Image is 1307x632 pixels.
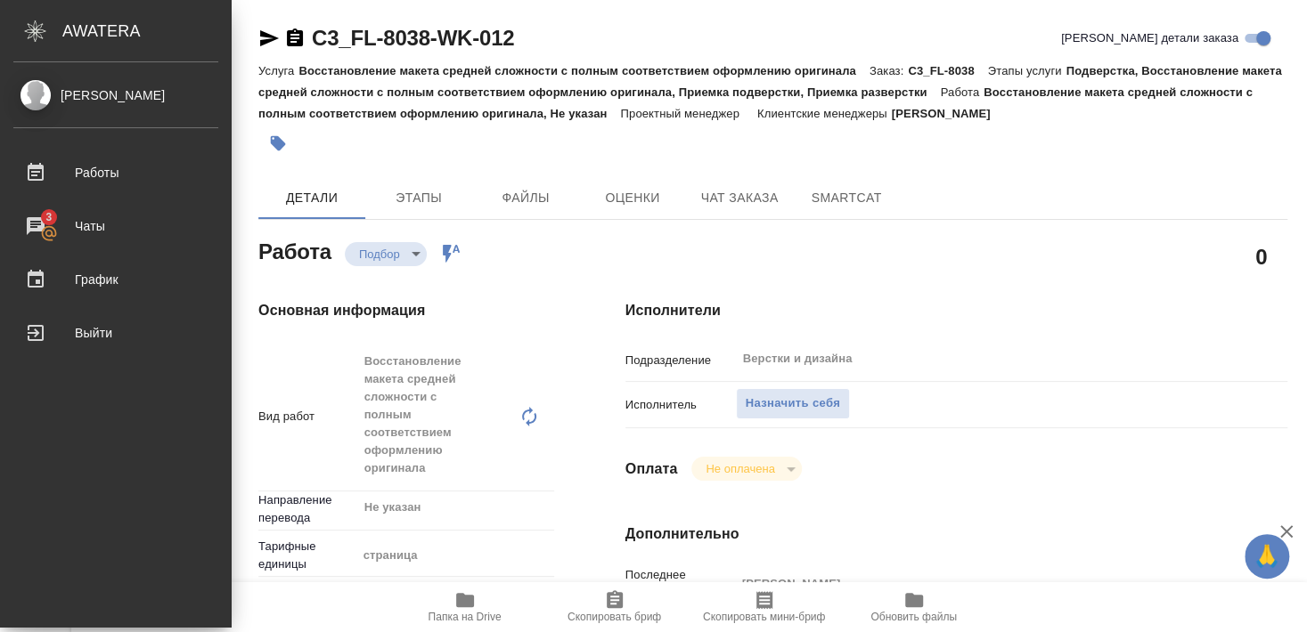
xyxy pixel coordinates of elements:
[1252,538,1282,575] span: 🙏
[35,208,62,226] span: 3
[804,187,889,209] span: SmartCat
[870,64,908,77] p: Заказ:
[258,300,554,321] h4: Основная информация
[4,311,227,355] a: Выйти
[625,352,736,369] p: Подразделение
[625,458,678,480] h4: Оплата
[700,461,780,476] button: Не оплачена
[568,611,661,623] span: Скопировать бриф
[258,234,331,266] h2: Работа
[429,611,502,623] span: Папка на Drive
[590,187,675,209] span: Оценки
[13,320,218,346] div: Выйти
[13,159,218,186] div: Работы
[258,491,357,527] p: Направление перевода
[908,64,987,77] p: C3_FL-8038
[13,213,218,239] div: Чаты
[269,187,355,209] span: Детали
[620,107,743,120] p: Проектный менеджер
[690,582,839,632] button: Скопировать мини-бриф
[540,582,690,632] button: Скопировать бриф
[703,611,825,623] span: Скопировать мини-бриф
[357,540,554,571] div: страница
[988,64,1066,77] p: Этапы услуги
[284,28,306,49] button: Скопировать ссылку
[258,408,357,425] p: Вид работ
[354,247,405,262] button: Подбор
[839,582,989,632] button: Обновить файлы
[625,523,1287,545] h4: Дополнительно
[4,257,227,302] a: График
[258,124,298,163] button: Добавить тэг
[13,266,218,293] div: График
[4,204,227,248] a: 3Чаты
[13,85,218,105] div: [PERSON_NAME]
[870,611,957,623] span: Обновить файлы
[390,582,540,632] button: Папка на Drive
[625,566,736,602] p: Последнее изменение
[757,107,892,120] p: Клиентские менеджеры
[376,187,462,209] span: Этапы
[483,187,568,209] span: Файлы
[746,393,840,414] span: Назначить себя
[940,85,984,99] p: Работа
[258,538,357,573] p: Тарифные единицы
[4,150,227,195] a: Работы
[258,28,280,49] button: Скопировать ссылку для ЯМессенджера
[258,64,298,77] p: Услуга
[1061,29,1238,47] span: [PERSON_NAME] детали заказа
[736,388,850,419] button: Назначить себя
[736,571,1232,596] input: Пустое поле
[892,107,1004,120] p: [PERSON_NAME]
[345,242,427,266] div: Подбор
[691,457,801,481] div: Подбор
[298,64,869,77] p: Восстановление макета средней сложности с полным соответствием оформлению оригинала
[258,64,1282,99] p: Подверстка, Восстановление макета средней сложности с полным соответствием оформлению оригинала, ...
[625,300,1287,321] h4: Исполнители
[1255,241,1267,271] h2: 0
[1245,534,1289,579] button: 🙏
[312,26,514,50] a: C3_FL-8038-WK-012
[625,396,736,414] p: Исполнитель
[697,187,782,209] span: Чат заказа
[62,13,232,49] div: AWATERA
